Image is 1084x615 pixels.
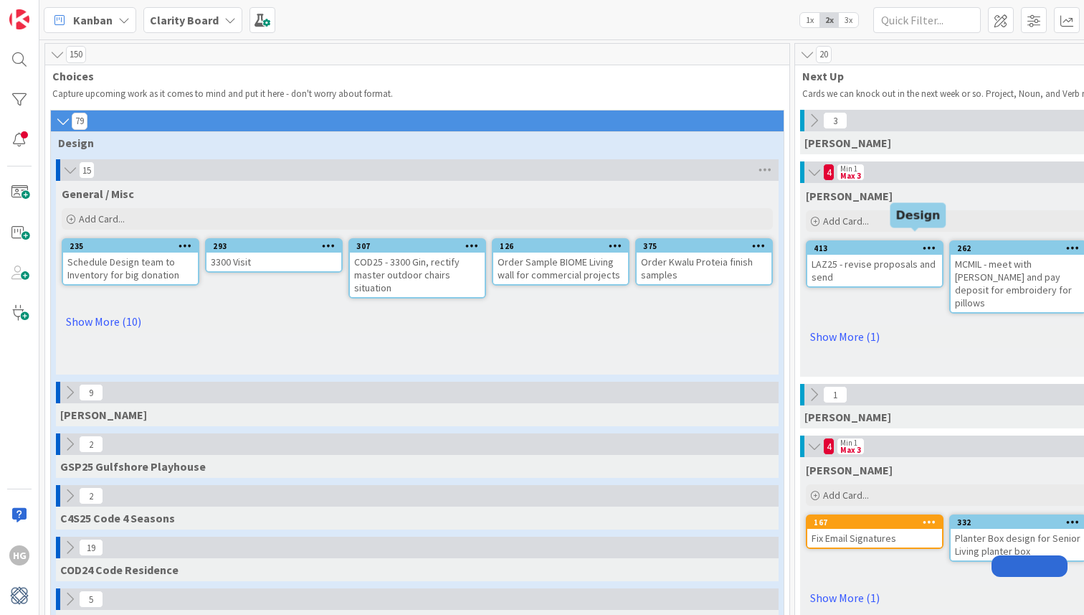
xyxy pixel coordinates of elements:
span: 2x [819,13,839,27]
div: 2933300 Visit [206,240,341,271]
a: 307COD25 - 3300 Gin, rectify master outdoor chairs situation [348,238,486,299]
b: Clarity Board [150,13,219,27]
div: 167 [807,516,942,529]
span: 4 [823,438,835,455]
div: Order Kwalu Proteia finish samples [637,253,771,284]
span: 5 [79,591,103,608]
span: Add Card... [823,489,869,502]
span: 2 [79,487,103,504]
a: 375Order Kwalu Proteia finish samples [635,238,773,286]
span: 79 [72,113,87,130]
span: COD24 Code Residence [60,563,179,577]
div: 235 [63,240,198,253]
div: 126 [500,241,628,251]
a: Show More (10) [62,310,773,333]
h5: Design [896,208,941,222]
div: 235Schedule Design team to Inventory for big donation [63,240,198,284]
div: LAZ25 - revise proposals and send [807,255,942,286]
span: Lisa T. [806,189,893,203]
a: 167Fix Email Signatures [806,515,943,549]
div: 293 [213,241,341,251]
div: 293 [206,240,341,253]
div: 307COD25 - 3300 Gin, rectify master outdoor chairs situation [350,240,485,297]
div: Max 3 [840,446,861,454]
a: 126Order Sample BIOME Living wall for commercial projects [492,238,629,286]
span: 1x [800,13,819,27]
span: Hannah [806,463,893,477]
span: 9 [79,384,103,401]
div: Min 1 [840,165,857,172]
a: 235Schedule Design team to Inventory for big donation [62,238,199,286]
p: Capture upcoming work as it comes to mind and put it here - don't worry about format. [52,88,782,100]
span: Design [58,136,766,150]
div: 375Order Kwalu Proteia finish samples [637,240,771,284]
img: avatar [9,586,29,606]
div: Min 1 [840,439,857,446]
div: 413 [814,243,942,253]
div: 307 [356,241,485,251]
span: 1 [823,386,847,403]
div: Fix Email Signatures [807,529,942,548]
span: General / Misc [62,187,134,201]
img: Visit kanbanzone.com [9,9,29,29]
input: Quick Filter... [873,7,981,33]
div: 413LAZ25 - revise proposals and send [807,242,942,286]
span: MCMIL McMillon [60,408,147,422]
div: 126 [493,240,628,253]
span: Choices [52,69,771,83]
div: Order Sample BIOME Living wall for commercial projects [493,253,628,284]
div: 307 [350,240,485,253]
span: Kanban [73,11,113,29]
span: C4S25 Code 4 Seasons [60,511,175,525]
div: 413 [807,242,942,255]
div: Max 3 [840,172,861,179]
span: 3 [823,112,847,129]
span: Gina [804,136,891,150]
div: 126Order Sample BIOME Living wall for commercial projects [493,240,628,284]
span: 3x [839,13,858,27]
div: 167Fix Email Signatures [807,516,942,548]
div: HG [9,545,29,565]
span: 20 [816,46,832,63]
span: 150 [66,46,86,63]
div: COD25 - 3300 Gin, rectify master outdoor chairs situation [350,253,485,297]
span: 19 [79,539,103,556]
div: 167 [814,517,942,527]
a: 413LAZ25 - revise proposals and send [806,240,943,288]
span: Lisa K. [804,410,891,424]
span: Add Card... [79,212,125,225]
span: 15 [79,161,95,179]
div: 375 [643,241,771,251]
div: Schedule Design team to Inventory for big donation [63,253,198,284]
div: 235 [70,241,198,251]
span: Add Card... [823,215,869,227]
span: 4 [823,164,835,181]
div: 3300 Visit [206,253,341,271]
div: 375 [637,240,771,253]
span: 2 [79,436,103,453]
span: GSP25 Gulfshore Playhouse [60,459,206,474]
a: 2933300 Visit [205,238,343,273]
